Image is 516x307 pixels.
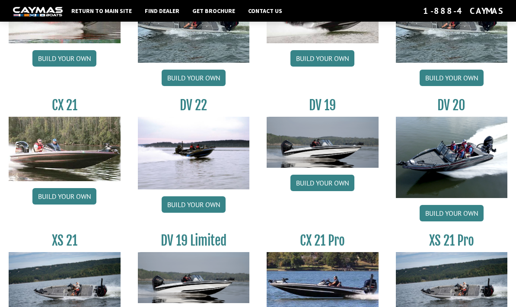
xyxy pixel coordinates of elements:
[396,233,508,249] h3: XS 21 Pro
[290,50,354,67] a: Build your own
[267,233,379,249] h3: CX 21 Pro
[420,205,484,221] a: Build your own
[67,5,136,16] a: Return to main site
[138,233,250,249] h3: DV 19 Limited
[138,117,250,189] img: DV22_original_motor_cropped_for_caymas_connect.jpg
[13,7,63,16] img: white-logo-c9c8dbefe5ff5ceceb0f0178aa75bf4bb51f6bca0971e226c86eb53dfe498488.png
[162,70,226,86] a: Build your own
[140,5,184,16] a: Find Dealer
[188,5,239,16] a: Get Brochure
[290,175,354,191] a: Build your own
[423,5,503,16] div: 1-888-4CAYMAS
[396,97,508,113] h3: DV 20
[138,97,250,113] h3: DV 22
[138,252,250,303] img: dv-19-ban_from_website_for_caymas_connect.png
[267,117,379,168] img: dv-19-ban_from_website_for_caymas_connect.png
[9,233,121,249] h3: XS 21
[244,5,287,16] a: Contact Us
[396,117,508,198] img: DV_20_from_website_for_caymas_connect.png
[267,97,379,113] h3: DV 19
[32,50,96,67] a: Build your own
[420,70,484,86] a: Build your own
[9,97,121,113] h3: CX 21
[32,188,96,205] a: Build your own
[9,117,121,181] img: CX21_thumb.jpg
[162,196,226,213] a: Build your own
